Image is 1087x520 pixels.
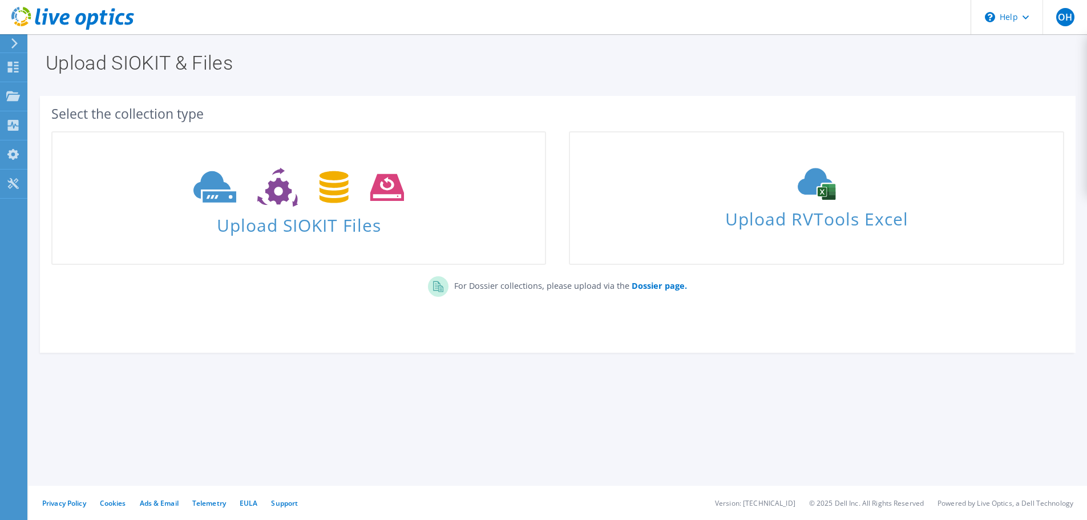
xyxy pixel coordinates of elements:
[985,12,995,22] svg: \n
[809,498,924,508] li: © 2025 Dell Inc. All Rights Reserved
[46,53,1064,72] h1: Upload SIOKIT & Files
[271,498,298,508] a: Support
[448,276,687,292] p: For Dossier collections, please upload via the
[1056,8,1074,26] span: OH
[629,280,687,291] a: Dossier page.
[52,209,545,234] span: Upload SIOKIT Files
[100,498,126,508] a: Cookies
[192,498,226,508] a: Telemetry
[938,498,1073,508] li: Powered by Live Optics, a Dell Technology
[569,131,1064,265] a: Upload RVTools Excel
[240,498,257,508] a: EULA
[140,498,179,508] a: Ads & Email
[51,107,1064,120] div: Select the collection type
[51,131,546,265] a: Upload SIOKIT Files
[42,498,86,508] a: Privacy Policy
[715,498,795,508] li: Version: [TECHNICAL_ID]
[632,280,687,291] b: Dossier page.
[570,204,1062,228] span: Upload RVTools Excel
